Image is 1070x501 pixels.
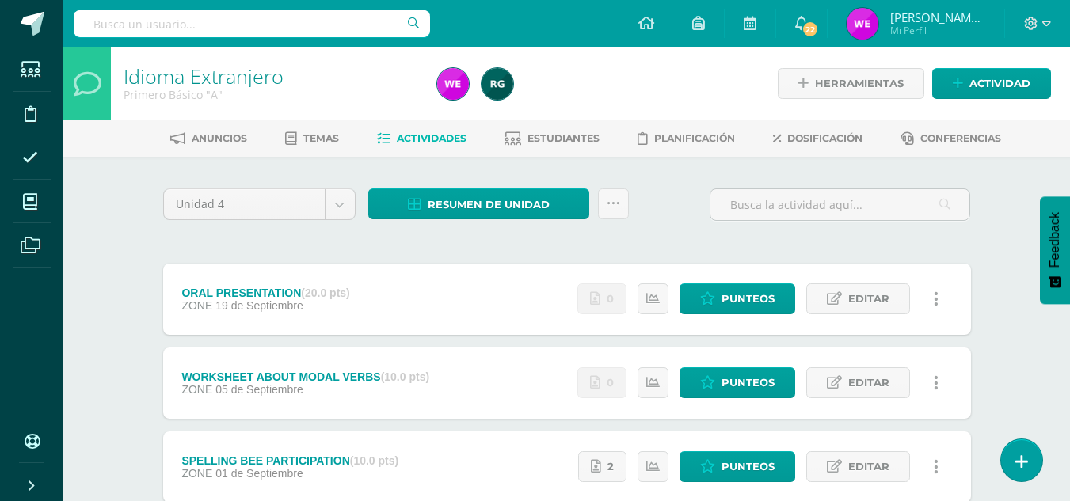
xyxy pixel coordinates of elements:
[607,368,614,397] span: 0
[303,132,339,144] span: Temas
[215,467,303,480] span: 01 de Septiembre
[802,21,819,38] span: 22
[215,383,303,396] span: 05 de Septiembre
[710,189,969,220] input: Busca la actividad aquí...
[527,132,600,144] span: Estudiantes
[285,126,339,151] a: Temas
[890,24,985,37] span: Mi Perfil
[920,132,1001,144] span: Conferencias
[932,68,1051,99] a: Actividad
[176,189,313,219] span: Unidad 4
[578,451,626,482] a: 2
[181,370,429,383] div: WORKSHEET ABOUT MODAL VERBS
[778,68,924,99] a: Herramientas
[437,68,469,100] img: ab30f28164eb0b6ad206bfa59284e1f6.png
[680,283,795,314] a: Punteos
[848,452,889,481] span: Editar
[192,132,247,144] span: Anuncios
[722,284,775,313] span: Punteos
[722,368,775,397] span: Punteos
[1040,196,1070,304] button: Feedback - Mostrar encuesta
[901,126,1001,151] a: Conferencias
[381,370,429,383] strong: (10.0 pts)
[847,8,878,40] img: ab30f28164eb0b6ad206bfa59284e1f6.png
[607,452,614,481] span: 2
[848,284,889,313] span: Editar
[181,287,349,299] div: ORAL PRESENTATION
[350,454,398,467] strong: (10.0 pts)
[181,467,212,480] span: ZONE
[815,69,904,98] span: Herramientas
[680,451,795,482] a: Punteos
[164,189,355,219] a: Unidad 4
[377,126,466,151] a: Actividades
[181,299,212,312] span: ZONE
[680,367,795,398] a: Punteos
[890,9,985,25] span: [PERSON_NAME] de [PERSON_NAME]
[505,126,600,151] a: Estudiantes
[428,190,550,219] span: Resumen de unidad
[638,126,735,151] a: Planificación
[397,132,466,144] span: Actividades
[74,10,430,37] input: Busca un usuario...
[577,367,626,398] a: No se han realizado entregas
[124,63,284,89] a: Idioma Extranjero
[848,368,889,397] span: Editar
[654,132,735,144] span: Planificación
[368,188,589,219] a: Resumen de unidad
[773,126,862,151] a: Dosificación
[215,299,303,312] span: 19 de Septiembre
[301,287,349,299] strong: (20.0 pts)
[181,383,212,396] span: ZONE
[787,132,862,144] span: Dosificación
[722,452,775,481] span: Punteos
[1048,212,1062,268] span: Feedback
[607,284,614,313] span: 0
[181,454,398,467] div: SPELLING BEE PARTICIPATION
[170,126,247,151] a: Anuncios
[124,65,418,87] h1: Idioma Extranjero
[577,283,626,314] a: No se han realizado entregas
[969,69,1030,98] span: Actividad
[124,87,418,102] div: Primero Básico 'A'
[482,68,513,100] img: e044b199acd34bf570a575bac584e1d1.png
